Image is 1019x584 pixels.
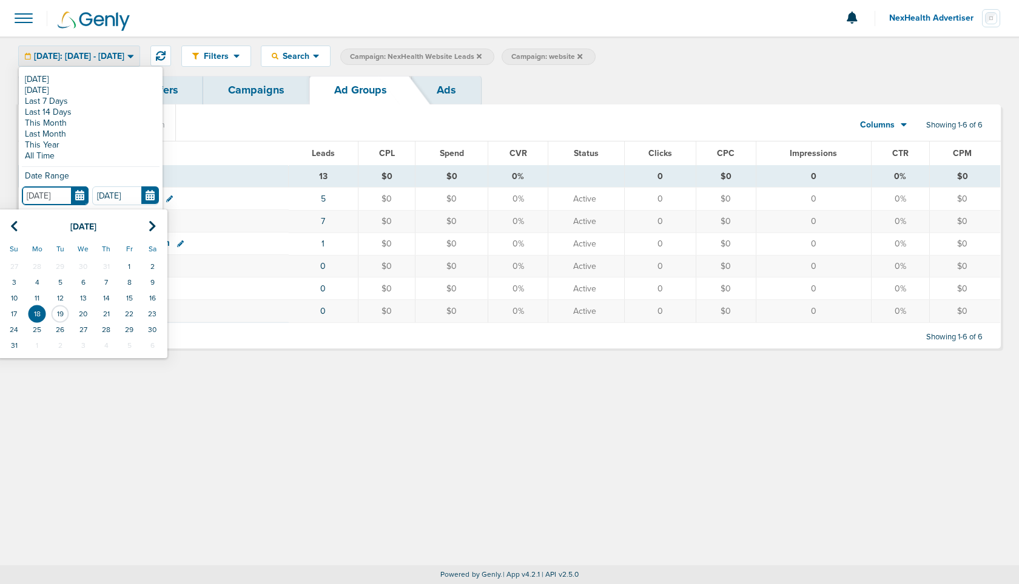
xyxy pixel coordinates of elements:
[488,188,548,210] td: 0%
[412,76,481,104] a: Ads
[2,306,25,322] td: 17
[95,239,118,259] th: Th
[929,210,1000,233] td: $0
[2,239,25,259] th: Su
[25,290,49,306] td: 11
[926,120,983,131] span: Showing 1-6 of 6
[141,306,164,322] td: 23
[25,306,49,322] td: 18
[141,338,164,353] td: 6
[118,274,141,290] td: 8
[118,338,141,353] td: 5
[860,119,895,131] span: Columns
[320,261,326,271] a: 0
[49,322,72,338] td: 26
[358,210,415,233] td: $0
[415,188,488,210] td: $0
[321,194,326,204] a: 5
[22,107,160,118] a: Last 14 Days
[72,274,95,290] td: 6
[95,338,118,353] td: 4
[22,118,160,129] a: This Month
[624,277,696,300] td: 0
[756,188,872,210] td: 0
[22,129,160,140] a: Last Month
[123,76,203,104] a: Offers
[892,148,909,158] span: CTR
[574,148,599,158] span: Status
[717,148,735,158] span: CPC
[72,322,95,338] td: 27
[2,322,25,338] td: 24
[624,300,696,322] td: 0
[22,172,160,186] div: Date Range
[350,52,482,62] span: Campaign: NexHealth Website Leads
[22,85,160,96] a: [DATE]
[25,239,49,259] th: Mo
[22,74,160,85] a: [DATE]
[573,260,596,273] span: Active
[889,14,982,22] span: NexHealth Advertiser
[756,300,872,322] td: 0
[696,255,756,277] td: $0
[278,51,313,61] span: Search
[141,239,164,259] th: Sa
[99,166,288,188] td: TOTALS (0)
[756,210,872,233] td: 0
[929,233,1000,255] td: $0
[95,274,118,290] td: 7
[503,570,540,579] span: | App v4.2.1
[696,188,756,210] td: $0
[624,188,696,210] td: 0
[320,306,326,316] a: 0
[118,322,141,338] td: 29
[118,306,141,322] td: 22
[72,239,95,259] th: We
[871,233,929,255] td: 0%
[871,188,929,210] td: 0%
[953,148,972,158] span: CPM
[756,166,872,188] td: 0
[624,210,696,233] td: 0
[929,300,1000,322] td: $0
[25,322,49,338] td: 25
[509,148,527,158] span: CVR
[358,233,415,255] td: $0
[415,233,488,255] td: $0
[2,338,25,353] td: 31
[573,283,596,295] span: Active
[49,274,72,290] td: 5
[141,290,164,306] td: 16
[440,148,464,158] span: Spend
[871,166,929,188] td: 0%
[696,210,756,233] td: $0
[25,338,49,353] td: 1
[141,259,164,274] td: 2
[118,259,141,274] td: 1
[49,259,72,274] td: 29
[871,210,929,233] td: 0%
[18,76,123,104] a: Dashboard
[488,255,548,277] td: 0%
[95,259,118,274] td: 31
[696,166,756,188] td: $0
[25,274,49,290] td: 4
[72,259,95,274] td: 30
[488,166,548,188] td: 0%
[929,277,1000,300] td: $0
[696,277,756,300] td: $0
[415,277,488,300] td: $0
[25,259,49,274] td: 28
[624,233,696,255] td: 0
[203,76,309,104] a: Campaigns
[696,233,756,255] td: $0
[573,193,596,205] span: Active
[415,255,488,277] td: $0
[929,255,1000,277] td: $0
[929,166,1000,188] td: $0
[49,290,72,306] td: 12
[379,148,395,158] span: CPL
[309,76,412,104] a: Ad Groups
[756,255,872,277] td: 0
[321,239,325,249] a: 1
